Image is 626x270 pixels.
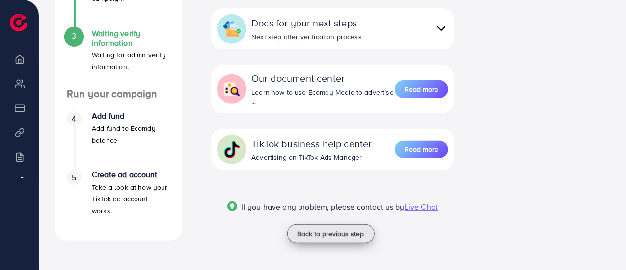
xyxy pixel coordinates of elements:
[251,32,362,42] div: Next step after verification process
[405,201,438,212] span: Live Chat
[92,49,170,73] p: Waiting for admin verify information.
[92,123,170,146] p: Add fund to Ecomdy balance
[92,111,170,121] h4: Add fund
[251,16,362,30] div: Docs for your next steps
[584,226,619,263] iframe: Chat
[251,87,395,107] div: Learn how to use Ecomdy Media to advertise ...
[405,145,438,154] span: Read more
[92,29,170,48] h4: Waiting verify information
[298,229,364,239] span: Back to previous step
[72,172,76,183] span: 5
[395,80,448,98] button: Read more
[251,136,372,150] div: TikTok business help center
[405,84,438,94] span: Read more
[55,88,182,100] h4: Run your campaign
[223,20,241,38] img: collapse
[72,30,76,42] span: 3
[395,79,448,99] a: Read more
[241,201,405,212] span: If you have any problem, please contact us by
[55,170,182,229] li: Create ad account
[92,181,170,217] p: Take a look at how your TikTok ad account works.
[72,113,76,124] span: 4
[251,152,372,162] div: Advertising on TikTok Ads Manager
[435,22,448,36] img: collapse
[55,29,182,88] li: Waiting verify information
[227,201,237,211] img: Popup guide
[395,140,448,159] a: Read more
[287,224,375,243] button: Back to previous step
[223,141,241,158] img: collapse
[10,14,27,31] img: logo
[223,80,241,98] img: collapse
[395,141,448,158] button: Read more
[55,111,182,170] li: Add fund
[251,71,395,85] div: Our document center
[92,170,170,179] h4: Create ad account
